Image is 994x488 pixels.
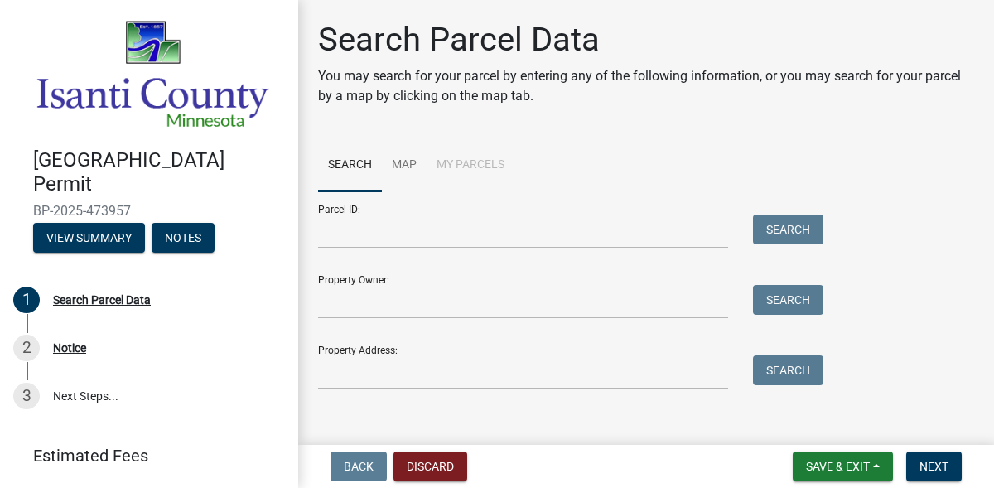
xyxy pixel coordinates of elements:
[53,294,151,306] div: Search Parcel Data
[152,232,215,245] wm-modal-confirm: Notes
[753,215,823,244] button: Search
[919,460,948,473] span: Next
[753,285,823,315] button: Search
[13,383,40,409] div: 3
[318,66,974,106] p: You may search for your parcel by entering any of the following information, or you may search fo...
[152,223,215,253] button: Notes
[33,17,272,131] img: Isanti County, Minnesota
[331,452,387,481] button: Back
[382,139,427,192] a: Map
[393,452,467,481] button: Discard
[53,342,86,354] div: Notice
[13,439,272,472] a: Estimated Fees
[33,203,265,219] span: BP-2025-473957
[33,223,145,253] button: View Summary
[906,452,962,481] button: Next
[344,460,374,473] span: Back
[33,232,145,245] wm-modal-confirm: Summary
[13,287,40,313] div: 1
[13,335,40,361] div: 2
[318,20,974,60] h1: Search Parcel Data
[806,460,870,473] span: Save & Exit
[753,355,823,385] button: Search
[318,139,382,192] a: Search
[793,452,893,481] button: Save & Exit
[33,148,285,196] h4: [GEOGRAPHIC_DATA] Permit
